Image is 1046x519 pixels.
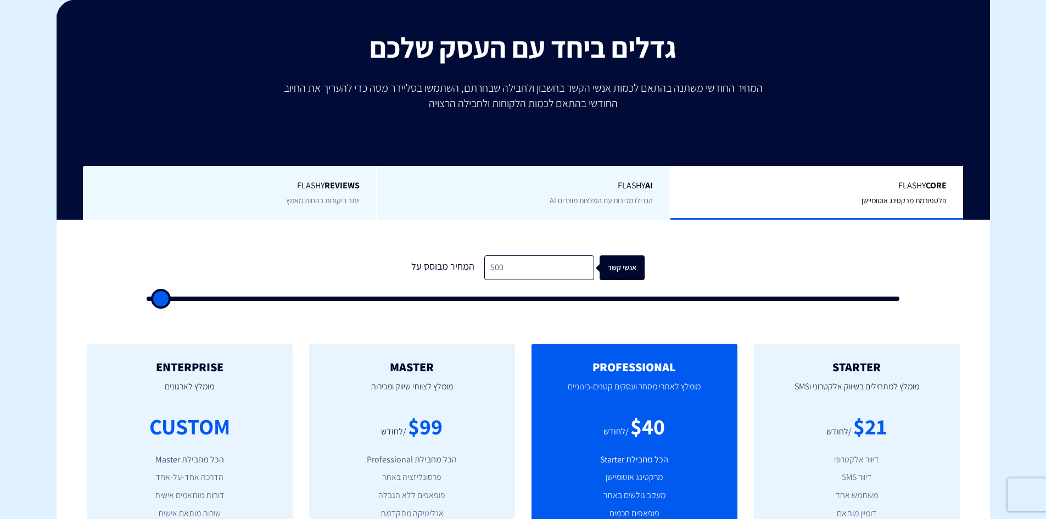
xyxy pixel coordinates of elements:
[99,180,360,192] span: Flashy
[687,180,947,192] span: Flashy
[630,411,665,442] div: $40
[394,180,653,192] span: Flashy
[548,373,721,411] p: מומלץ לאתרי מסחר ועסקים קטנים-בינוניים
[548,489,721,502] li: מעקב גולשים באתר
[103,454,276,466] li: הכל מחבילת Master
[103,373,276,411] p: מומלץ לארגונים
[326,360,499,373] h2: MASTER
[103,360,276,373] h2: ENTERPRISE
[326,373,499,411] p: מומלץ לצוותי שיווק ומכירות
[770,471,943,484] li: דיוור SMS
[645,180,653,191] b: AI
[65,32,982,63] h2: גדלים ביחד עם העסק שלכם
[926,180,947,191] b: Core
[770,489,943,502] li: משתמש אחד
[548,471,721,484] li: מרקטינג אוטומיישן
[603,426,629,438] div: /לחודש
[770,373,943,411] p: מומלץ למתחילים בשיווק אלקטרוני וSMS
[381,426,406,438] div: /לחודש
[286,196,360,205] span: יותר ביקורות בפחות מאמץ
[548,360,721,373] h2: PROFESSIONAL
[149,411,230,442] div: CUSTOM
[770,360,943,373] h2: STARTER
[853,411,887,442] div: $21
[326,471,499,484] li: פרסונליזציה באתר
[826,426,852,438] div: /לחודש
[862,196,947,205] span: פלטפורמת מרקטינג אוטומיישן
[103,489,276,502] li: דוחות מותאמים אישית
[770,454,943,466] li: דיוור אלקטרוני
[402,255,484,280] div: המחיר מבוסס על
[408,411,443,442] div: $99
[276,80,770,111] p: המחיר החודשי משתנה בהתאם לכמות אנשי הקשר בחשבון ולחבילה שבחרתם, השתמשו בסליידר מטה כדי להעריך את ...
[550,196,653,205] span: הגדילו מכירות עם המלצות מוצרים AI
[605,255,650,280] div: אנשי קשר
[326,454,499,466] li: הכל מחבילת Professional
[325,180,360,191] b: REVIEWS
[548,454,721,466] li: הכל מחבילת Starter
[103,471,276,484] li: הדרכה אחד-על-אחד
[326,489,499,502] li: פופאפים ללא הגבלה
